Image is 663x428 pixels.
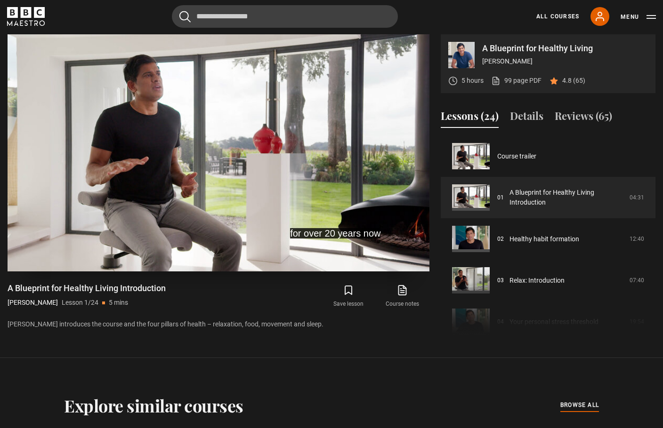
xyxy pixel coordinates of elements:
p: Lesson 1/24 [62,298,98,308]
a: Relax: Introduction [509,276,565,285]
a: Healthy habit formation [509,234,579,244]
p: [PERSON_NAME] [8,298,58,308]
h2: Explore similar courses [64,396,243,415]
button: Reviews (65) [555,108,612,128]
p: A Blueprint for Healthy Living [482,44,648,53]
p: [PERSON_NAME] introduces the course and the four pillars of health – relaxation, food, movement a... [8,319,429,329]
a: 99 page PDF [491,76,542,86]
a: A Blueprint for Healthy Living Introduction [509,188,624,207]
button: Toggle navigation [621,12,656,22]
a: All Courses [536,12,579,21]
a: Course notes [376,283,429,310]
p: 5 mins [109,298,128,308]
p: [PERSON_NAME] [482,56,648,66]
button: Save lesson [322,283,375,310]
p: 4.8 (65) [562,76,585,86]
button: Details [510,108,543,128]
span: browse all [560,400,599,410]
button: Submit the search query [179,11,191,23]
p: 5 hours [461,76,484,86]
button: Lessons (24) [441,108,499,128]
a: browse all [560,400,599,411]
video-js: Video Player [8,34,429,271]
a: Course trailer [497,151,536,161]
svg: BBC Maestro [7,7,45,26]
input: Search [172,5,398,28]
h1: A Blueprint for Healthy Living Introduction [8,283,166,294]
